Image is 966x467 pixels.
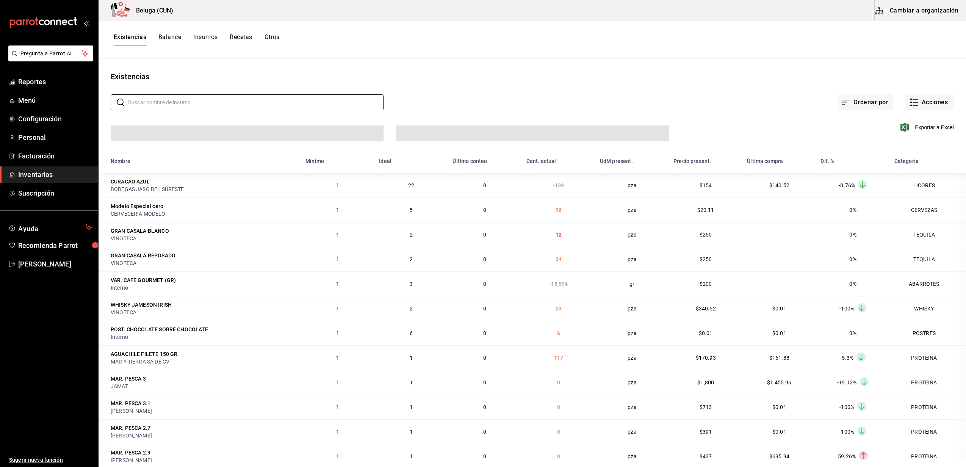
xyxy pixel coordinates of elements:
[305,158,324,164] div: Mínimo
[890,197,966,222] td: CERVEZAS
[483,453,486,459] span: 0
[772,306,786,312] span: $0.01
[890,296,966,321] td: WHISKY
[18,259,92,269] span: [PERSON_NAME]
[111,407,186,415] div: [PERSON_NAME]
[839,182,855,188] span: -8.76%
[595,247,669,271] td: pza
[483,306,486,312] span: 0
[700,429,712,435] span: $391
[849,281,856,287] span: 0%
[700,281,712,287] span: $200
[595,321,669,345] td: pza
[849,256,856,262] span: 0%
[336,256,339,262] span: 1
[553,182,564,188] span: -139
[890,173,966,197] td: LICORES
[336,281,339,287] span: 1
[700,256,712,262] span: $250
[410,306,413,312] span: 2
[111,382,296,390] div: JAMAT
[230,33,252,46] button: Recetas
[193,33,218,46] button: Insumos
[837,379,856,386] span: -19.12%
[114,33,146,46] button: Existencias
[839,429,854,435] span: -100%
[18,151,92,161] span: Facturación
[890,321,966,345] td: POSTRES
[483,281,486,287] span: 0
[696,355,716,361] span: $170.93
[557,330,560,336] span: 6
[697,379,714,386] span: $1,800
[595,222,669,247] td: pza
[336,182,339,188] span: 1
[18,223,82,232] span: Ayuda
[483,379,486,386] span: 0
[410,453,413,459] span: 1
[18,95,92,105] span: Menú
[111,259,296,267] div: VINOTECA
[483,207,486,213] span: 0
[700,232,712,238] span: $250
[772,404,786,410] span: $0.01
[554,355,563,361] span: 117
[111,185,296,193] div: BODEGAS JASO DEL SURESTE
[849,232,856,238] span: 0%
[410,404,413,410] span: 1
[111,424,150,432] div: MAR. PESCA 2.7
[111,158,130,164] div: Nombre
[18,132,92,143] span: Personal
[595,296,669,321] td: pza
[410,232,413,238] span: 2
[557,453,560,459] span: 0
[894,158,919,164] div: Categoría
[9,456,92,464] span: Sugerir nueva función
[111,375,146,382] div: MAR. PESCA 3
[820,158,834,164] div: Dif. %
[410,330,413,336] span: 6
[111,202,163,210] div: Modelo Especial cero
[111,333,296,341] div: Interno
[8,45,93,61] button: Pregunta a Parrot AI
[839,306,854,312] span: -100%
[483,429,486,435] span: 0
[557,429,560,435] span: 0
[111,210,296,218] div: CERVECERIA MODELO
[849,207,856,213] span: 0%
[747,158,783,164] div: Última compra
[902,123,954,132] span: Exportar a Excel
[595,370,669,395] td: pza
[890,419,966,444] td: PROTEINA
[111,71,149,82] div: Existencias
[700,404,712,410] span: $713
[849,330,856,336] span: 0%
[410,355,413,361] span: 1
[111,252,175,259] div: GRAN CASALA REPOSADO
[111,350,177,358] div: AGUACHILE FILETE 150 GR
[379,158,391,164] div: Ideal
[111,235,296,242] div: VINOTECA
[265,33,280,46] button: Otros
[890,222,966,247] td: TEQUILA
[336,330,339,336] span: 1
[595,395,669,419] td: pza
[114,33,280,46] div: navigation tabs
[905,94,954,110] button: Acciones
[111,227,169,235] div: GRAN CASALA BLANCO
[20,50,81,58] span: Pregunta a Parrot AI
[838,94,893,110] button: Ordenar por
[483,256,486,262] span: 0
[111,284,296,291] div: Interno
[130,6,174,15] h3: Beluga (CUN)
[410,379,413,386] span: 1
[483,330,486,336] span: 0
[18,114,92,124] span: Configuración
[410,207,413,213] span: 5
[18,169,92,180] span: Inventarios
[595,197,669,222] td: pza
[111,178,150,185] div: CURACAO AZUL
[336,379,339,386] span: 1
[18,77,92,87] span: Reportes
[128,95,384,110] input: Buscar nombre de insumo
